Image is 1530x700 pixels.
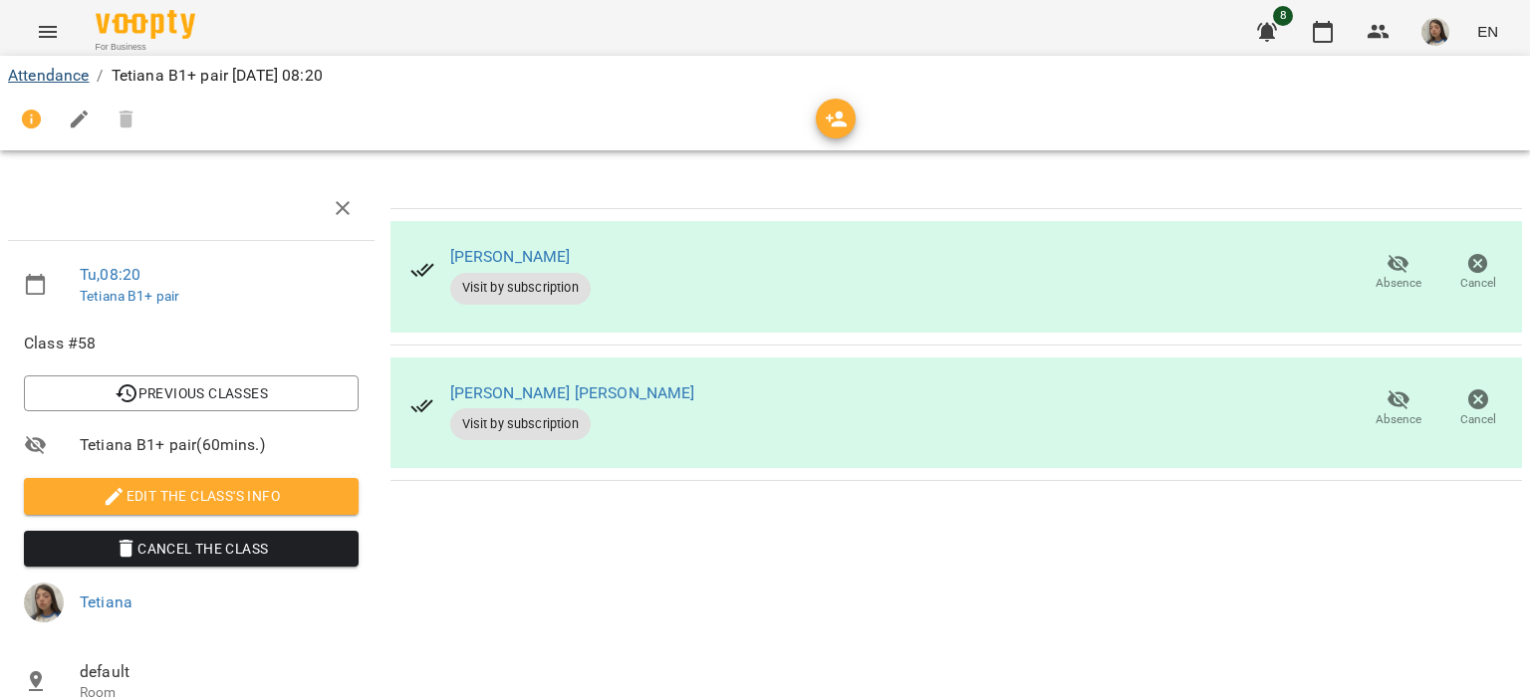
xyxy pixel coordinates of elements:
span: 8 [1273,6,1293,26]
span: Visit by subscription [450,415,591,433]
button: Menu [24,8,72,56]
a: [PERSON_NAME] [PERSON_NAME] [450,383,695,402]
button: Absence [1359,380,1438,436]
span: Edit the class's Info [40,484,343,508]
img: Voopty Logo [96,10,195,39]
span: default [80,660,359,684]
a: Tetiana [80,592,132,611]
button: Edit the class's Info [24,478,359,514]
span: Cancel [1460,411,1496,428]
span: Absence [1376,411,1421,428]
button: Previous Classes [24,375,359,411]
span: For Business [96,41,195,54]
a: Tetiana B1+ pair [80,288,179,304]
span: Cancel the class [40,537,343,561]
img: 8562b237ea367f17c5f9591cc48de4ba.jpg [1421,18,1449,46]
nav: breadcrumb [8,64,1522,88]
button: Cancel the class [24,531,359,567]
span: EN [1477,21,1498,42]
a: Attendance [8,66,89,85]
span: Cancel [1460,275,1496,292]
img: 8562b237ea367f17c5f9591cc48de4ba.jpg [24,583,64,622]
span: Visit by subscription [450,279,591,297]
span: Absence [1376,275,1421,292]
button: Absence [1359,245,1438,301]
button: Cancel [1438,380,1518,436]
button: EN [1469,13,1506,50]
span: Previous Classes [40,381,343,405]
li: / [97,64,103,88]
span: Tetiana B1+ pair ( 60 mins. ) [80,433,359,457]
a: Tu , 08:20 [80,265,140,284]
a: [PERSON_NAME] [450,247,571,266]
button: Cancel [1438,245,1518,301]
span: Class #58 [24,332,359,355]
p: Tetiana B1+ pair [DATE] 08:20 [112,64,323,88]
